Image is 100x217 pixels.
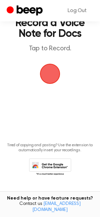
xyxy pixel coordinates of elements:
p: Tired of copying and pasting? Use the extension to automatically insert your recordings. [5,143,95,153]
span: Contact us [4,201,96,213]
a: Beep [7,4,44,17]
img: Beep Logo [40,64,60,84]
p: Tap to Record. [12,45,88,53]
a: [EMAIL_ADDRESS][DOMAIN_NAME] [32,202,81,212]
a: Log Out [61,3,93,19]
h1: Record a Voice Note for Docs [12,18,88,39]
